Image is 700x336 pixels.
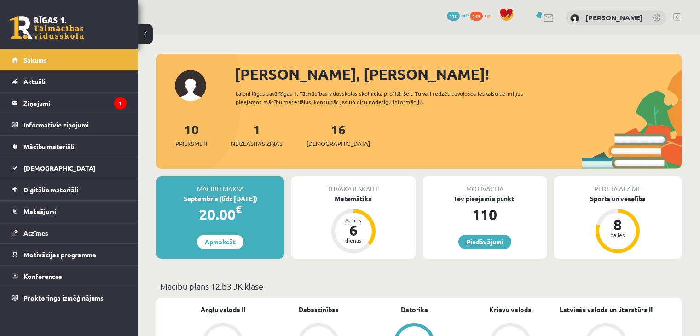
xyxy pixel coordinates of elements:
span: Aktuāli [23,77,46,86]
div: Atlicis [340,217,367,223]
a: Krievu valoda [489,305,532,314]
span: € [236,203,242,216]
legend: Informatīvie ziņojumi [23,114,127,135]
a: 110 mP [447,12,469,19]
span: xp [484,12,490,19]
a: [DEMOGRAPHIC_DATA] [12,157,127,179]
a: 16[DEMOGRAPHIC_DATA] [307,121,370,148]
span: Neizlasītās ziņas [231,139,283,148]
a: Digitālie materiāli [12,179,127,200]
a: Dabaszinības [299,305,339,314]
a: Datorika [401,305,428,314]
a: Aktuāli [12,71,127,92]
div: Matemātika [291,194,415,203]
span: Atzīmes [23,229,48,237]
div: Sports un veselība [554,194,682,203]
a: Informatīvie ziņojumi [12,114,127,135]
p: Mācību plāns 12.b3 JK klase [160,280,678,292]
a: Angļu valoda II [201,305,245,314]
div: 6 [340,223,367,238]
span: Mācību materiāli [23,142,75,151]
a: Motivācijas programma [12,244,127,265]
span: Proktoringa izmēģinājums [23,294,104,302]
a: 143 xp [470,12,495,19]
a: Matemātika Atlicis 6 dienas [291,194,415,255]
a: Latviešu valoda un literatūra II [560,305,653,314]
a: [PERSON_NAME] [585,13,643,22]
div: dienas [340,238,367,243]
span: Motivācijas programma [23,250,96,259]
a: 1Neizlasītās ziņas [231,121,283,148]
span: [DEMOGRAPHIC_DATA] [23,164,96,172]
div: 110 [423,203,547,226]
div: Motivācija [423,176,547,194]
span: 110 [447,12,460,21]
a: 10Priekšmeti [175,121,207,148]
span: Digitālie materiāli [23,185,78,194]
div: [PERSON_NAME], [PERSON_NAME]! [235,63,682,85]
a: Rīgas 1. Tālmācības vidusskola [10,16,84,39]
legend: Maksājumi [23,201,127,222]
a: Ziņojumi1 [12,93,127,114]
span: Priekšmeti [175,139,207,148]
a: Konferences [12,266,127,287]
i: 1 [114,97,127,110]
div: 20.00 [156,203,284,226]
a: Proktoringa izmēģinājums [12,287,127,308]
span: [DEMOGRAPHIC_DATA] [307,139,370,148]
div: Septembris (līdz [DATE]) [156,194,284,203]
span: Konferences [23,272,62,280]
div: 8 [604,217,631,232]
span: mP [461,12,469,19]
a: Mācību materiāli [12,136,127,157]
span: 143 [470,12,483,21]
div: Laipni lūgts savā Rīgas 1. Tālmācības vidusskolas skolnieka profilā. Šeit Tu vari redzēt tuvojošo... [236,89,551,106]
a: Piedāvājumi [458,235,511,249]
span: Sākums [23,56,47,64]
div: Tev pieejamie punkti [423,194,547,203]
a: Atzīmes [12,222,127,243]
div: Tuvākā ieskaite [291,176,415,194]
div: balles [604,232,631,238]
img: Gregors Pauliņš [570,14,579,23]
legend: Ziņojumi [23,93,127,114]
div: Mācību maksa [156,176,284,194]
a: Maksājumi [12,201,127,222]
a: Apmaksāt [197,235,243,249]
div: Pēdējā atzīme [554,176,682,194]
a: Sports un veselība 8 balles [554,194,682,255]
a: Sākums [12,49,127,70]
